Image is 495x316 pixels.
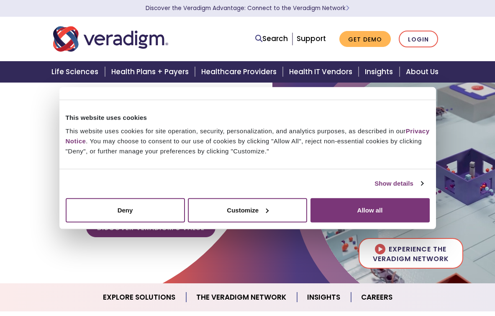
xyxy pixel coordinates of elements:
button: Allow all [310,198,430,222]
img: Veradigm logo [53,25,168,53]
a: Privacy Notice [66,127,430,144]
a: Search [255,33,288,44]
a: Health IT Vendors [284,61,360,83]
a: Healthcare Providers [196,61,284,83]
div: This website uses cookies [66,113,430,123]
a: Explore Solutions [93,287,186,308]
button: Customize [188,198,307,222]
a: Get Demo [339,31,391,47]
a: Life Sciences [46,61,106,83]
div: This website uses cookies for site operation, security, personalization, and analytics purposes, ... [66,126,430,156]
a: Insights [360,61,400,83]
a: Support [297,34,326,44]
button: Deny [66,198,185,222]
a: Discover the Veradigm Advantage: Connect to the Veradigm NetworkLearn More [146,4,349,12]
a: Show details [374,179,423,189]
a: About Us [401,61,449,83]
a: Health Plans + Payers [106,61,196,83]
a: Careers [351,287,403,308]
span: Learn More [346,4,349,12]
a: Login [399,31,438,48]
a: The Veradigm Network [186,287,297,308]
a: Insights [297,287,351,308]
